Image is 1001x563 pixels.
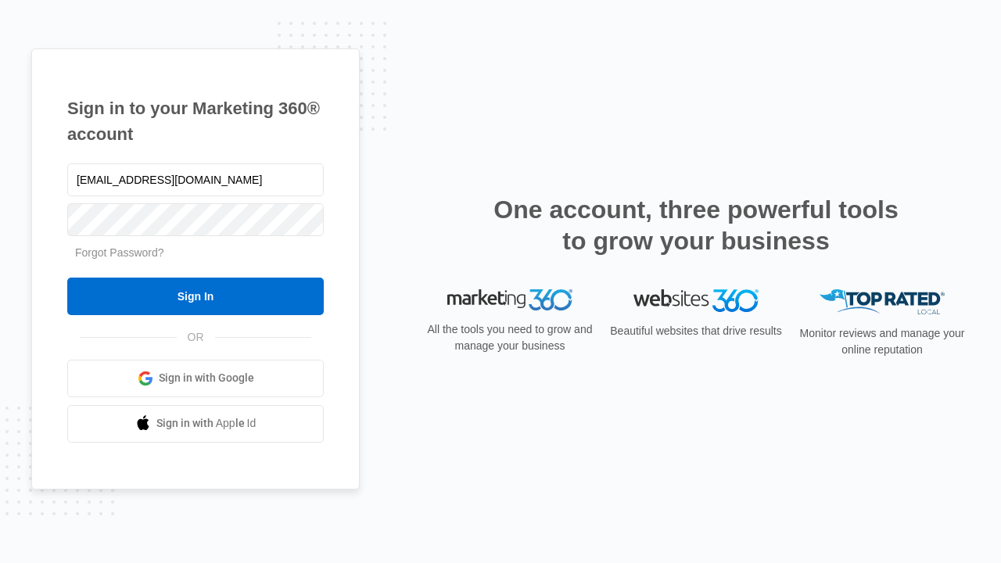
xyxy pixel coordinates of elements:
[67,278,324,315] input: Sign In
[67,95,324,147] h1: Sign in to your Marketing 360® account
[633,289,759,312] img: Websites 360
[67,360,324,397] a: Sign in with Google
[75,246,164,259] a: Forgot Password?
[67,163,324,196] input: Email
[156,415,257,432] span: Sign in with Apple Id
[67,405,324,443] a: Sign in with Apple Id
[489,194,903,256] h2: One account, three powerful tools to grow your business
[159,370,254,386] span: Sign in with Google
[795,325,970,358] p: Monitor reviews and manage your online reputation
[422,321,597,354] p: All the tools you need to grow and manage your business
[447,289,572,311] img: Marketing 360
[177,329,215,346] span: OR
[608,323,784,339] p: Beautiful websites that drive results
[820,289,945,315] img: Top Rated Local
